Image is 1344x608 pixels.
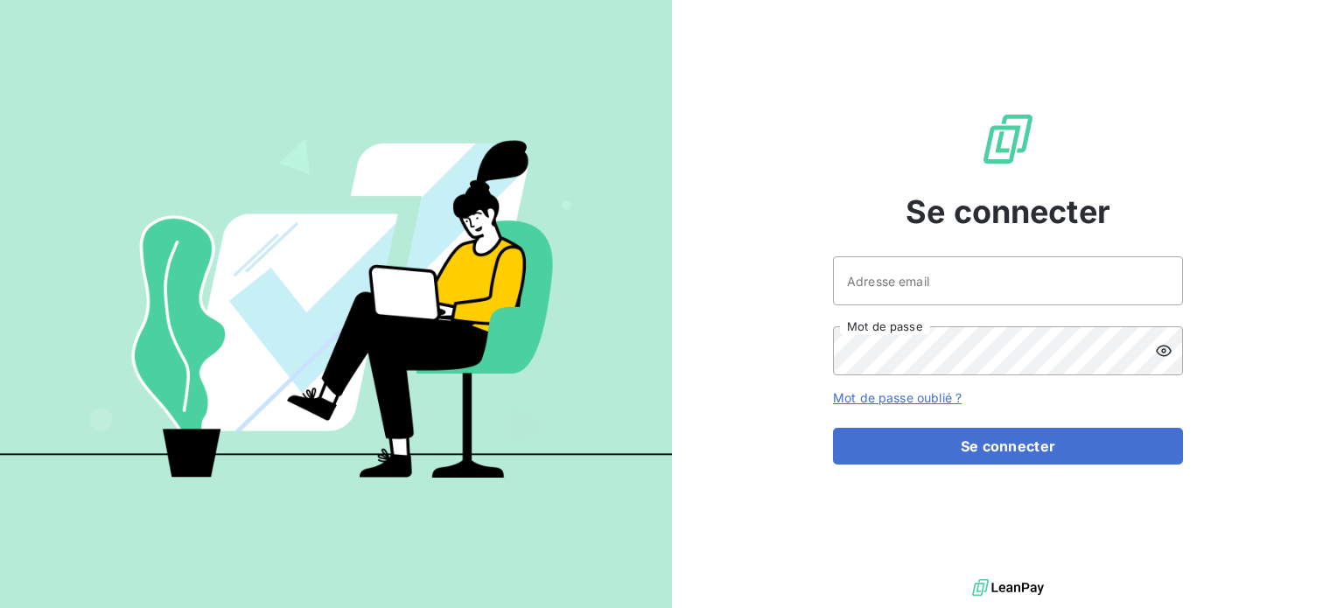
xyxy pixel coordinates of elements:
[833,428,1183,465] button: Se connecter
[833,256,1183,305] input: placeholder
[906,188,1110,235] span: Se connecter
[972,575,1044,601] img: logo
[980,111,1036,167] img: Logo LeanPay
[833,390,962,405] a: Mot de passe oublié ?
